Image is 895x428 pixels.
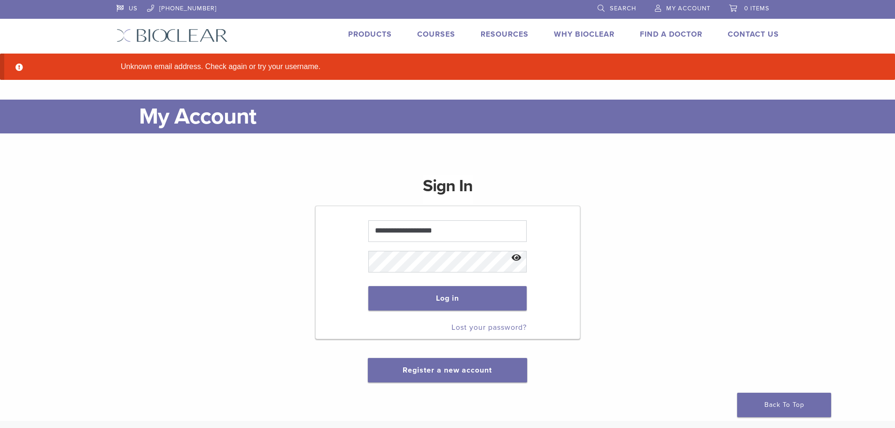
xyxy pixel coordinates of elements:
[451,323,527,332] a: Lost your password?
[744,5,770,12] span: 0 items
[481,30,529,39] a: Resources
[737,393,831,417] a: Back To Top
[403,366,492,375] a: Register a new account
[554,30,615,39] a: Why Bioclear
[117,61,794,72] li: Unknown email address. Check again or try your username.
[368,358,527,382] button: Register a new account
[640,30,702,39] a: Find A Doctor
[348,30,392,39] a: Products
[423,175,473,205] h1: Sign In
[610,5,636,12] span: Search
[506,246,527,270] button: Show password
[139,100,779,133] h1: My Account
[417,30,455,39] a: Courses
[728,30,779,39] a: Contact Us
[666,5,710,12] span: My Account
[368,286,527,311] button: Log in
[117,29,228,42] img: Bioclear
